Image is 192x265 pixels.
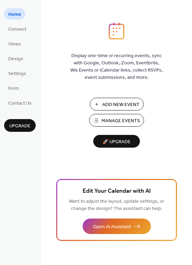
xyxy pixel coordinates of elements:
[89,114,144,127] button: Manage Events
[4,8,25,20] a: Home
[4,82,23,94] a: Form
[8,41,21,48] span: Views
[93,135,140,148] button: 🚀 Upgrade
[4,119,36,132] button: Upgrade
[8,100,32,107] span: Contact Us
[4,53,27,64] a: Design
[8,55,23,63] span: Design
[8,85,19,92] span: Form
[4,38,25,49] a: Views
[102,101,140,108] span: Add New Event
[101,117,140,125] span: Manage Events
[69,197,164,213] span: Want to adjust the layout, update settings, or change the design? The assistant can help.
[4,23,31,34] a: Connect
[83,219,151,234] button: Open AI Assistant
[93,223,131,231] span: Open AI Assistant
[9,123,31,130] span: Upgrade
[109,22,124,40] img: logo_icon.svg
[8,11,21,18] span: Home
[4,97,36,108] a: Contact Us
[83,187,151,196] span: Edit Your Calendar with AI
[97,137,136,147] span: 🚀 Upgrade
[4,67,30,79] a: Settings
[8,26,26,33] span: Connect
[90,98,144,110] button: Add New Event
[70,52,163,81] span: Display one-time or recurring events, sync with Google, Outlook, Zoom, Eventbrite, Wix Events or ...
[8,70,26,77] span: Settings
